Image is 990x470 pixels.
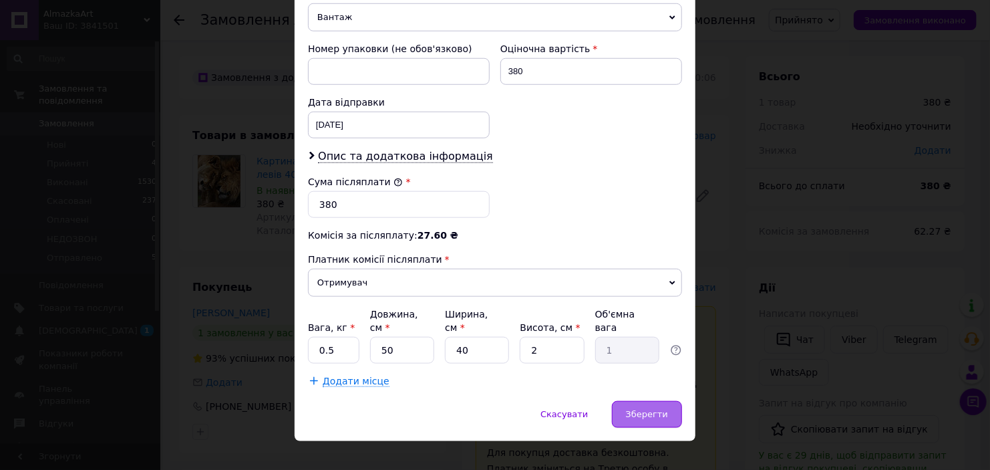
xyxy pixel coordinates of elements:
span: Платник комісії післяплати [308,254,442,265]
span: Вантаж [308,3,682,31]
span: Опис та додаткова інформація [318,150,493,163]
div: Номер упаковки (не обов'язково) [308,42,490,55]
span: Отримувач [308,269,682,297]
div: Оціночна вартість [500,42,682,55]
label: Висота, см [520,322,580,333]
label: Довжина, см [370,309,418,333]
label: Ширина, см [445,309,488,333]
div: Об'ємна вага [595,308,659,334]
span: 27.60 ₴ [418,230,458,241]
label: Вага, кг [308,322,355,333]
span: Зберегти [626,409,668,419]
span: Додати місце [323,376,389,387]
label: Сума післяплати [308,177,403,187]
span: Скасувати [540,409,588,419]
div: Комісія за післяплату: [308,229,682,242]
div: Дата відправки [308,96,490,109]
